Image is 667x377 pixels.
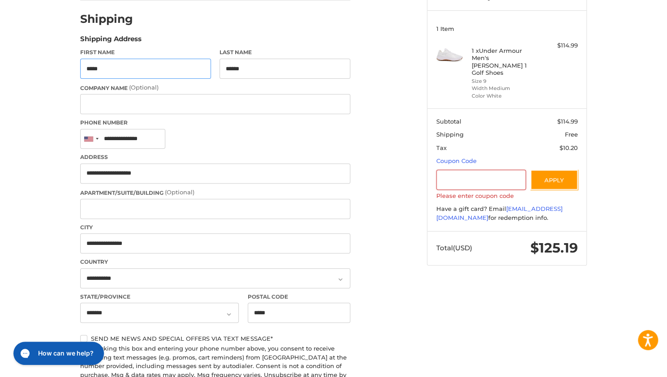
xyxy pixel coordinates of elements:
label: State/Province [80,293,239,301]
legend: Shipping Address [80,34,142,48]
a: Coupon Code [436,157,477,164]
input: Gift Certificate or Coupon Code [436,170,526,190]
label: Company Name [80,83,350,92]
span: Tax [436,144,447,151]
label: Send me news and special offers via text message* [80,335,350,342]
label: Last Name [219,48,350,56]
span: $114.99 [557,118,578,125]
li: Width Medium [472,85,540,92]
label: City [80,223,350,231]
span: Subtotal [436,118,461,125]
div: Have a gift card? Email for redemption info. [436,205,578,222]
span: Free [565,131,578,138]
button: Apply [530,170,578,190]
iframe: Gorgias live chat messenger [9,338,107,368]
label: Apartment/Suite/Building [80,188,350,197]
span: Total (USD) [436,244,472,252]
label: Country [80,258,350,266]
label: Address [80,153,350,161]
label: Phone Number [80,119,350,127]
label: First Name [80,48,211,56]
span: Shipping [436,131,464,138]
h4: 1 x Under Armour Men's [PERSON_NAME] 1 Golf Shoes [472,47,540,76]
small: (Optional) [129,84,159,91]
label: Postal Code [248,293,351,301]
label: Please enter coupon code [436,192,578,199]
li: Color White [472,92,540,100]
h2: Shipping [80,12,133,26]
small: (Optional) [165,188,194,196]
div: $114.99 [542,41,578,50]
h3: 1 Item [436,25,578,32]
li: Size 9 [472,77,540,85]
span: $125.19 [530,240,578,256]
div: United States: +1 [81,129,101,149]
span: $10.20 [559,144,578,151]
a: [EMAIL_ADDRESS][DOMAIN_NAME] [436,205,563,221]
